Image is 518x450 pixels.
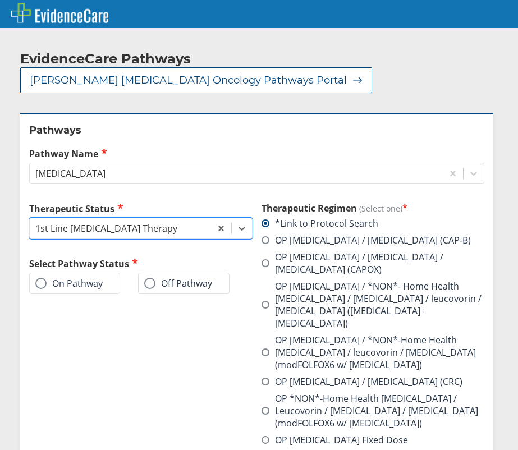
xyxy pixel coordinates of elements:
[262,434,408,446] label: OP [MEDICAL_DATA] Fixed Dose
[30,74,347,87] span: [PERSON_NAME] [MEDICAL_DATA] Oncology Pathways Portal
[262,217,378,229] label: *Link to Protocol Search
[35,222,177,235] div: 1st Line [MEDICAL_DATA] Therapy
[262,375,462,388] label: OP [MEDICAL_DATA] / [MEDICAL_DATA] (CRC)
[29,257,253,270] h2: Select Pathway Status
[35,167,106,180] div: [MEDICAL_DATA]
[359,203,402,214] span: (Select one)
[20,67,372,93] button: [PERSON_NAME] [MEDICAL_DATA] Oncology Pathways Portal
[262,202,485,214] h3: Therapeutic Regimen
[29,202,253,215] label: Therapeutic Status
[20,50,191,67] h2: EvidenceCare Pathways
[29,147,484,160] label: Pathway Name
[35,278,103,289] label: On Pathway
[262,334,485,371] label: OP [MEDICAL_DATA] / *NON*-Home Health [MEDICAL_DATA] / leucovorin / [MEDICAL_DATA] (modFOLFOX6 w/...
[11,3,108,23] img: EvidenceCare
[262,392,485,429] label: OP *NON*-Home Health [MEDICAL_DATA] / Leucovorin / [MEDICAL_DATA] / [MEDICAL_DATA] (modFOLFOX6 w/...
[262,280,485,329] label: OP [MEDICAL_DATA] / *NON*- Home Health [MEDICAL_DATA] / [MEDICAL_DATA] / leucovorin / [MEDICAL_DA...
[262,234,471,246] label: OP [MEDICAL_DATA] / [MEDICAL_DATA] (CAP-B)
[144,278,212,289] label: Off Pathway
[29,123,484,137] h2: Pathways
[262,251,485,275] label: OP [MEDICAL_DATA] / [MEDICAL_DATA] / [MEDICAL_DATA] (CAPOX)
